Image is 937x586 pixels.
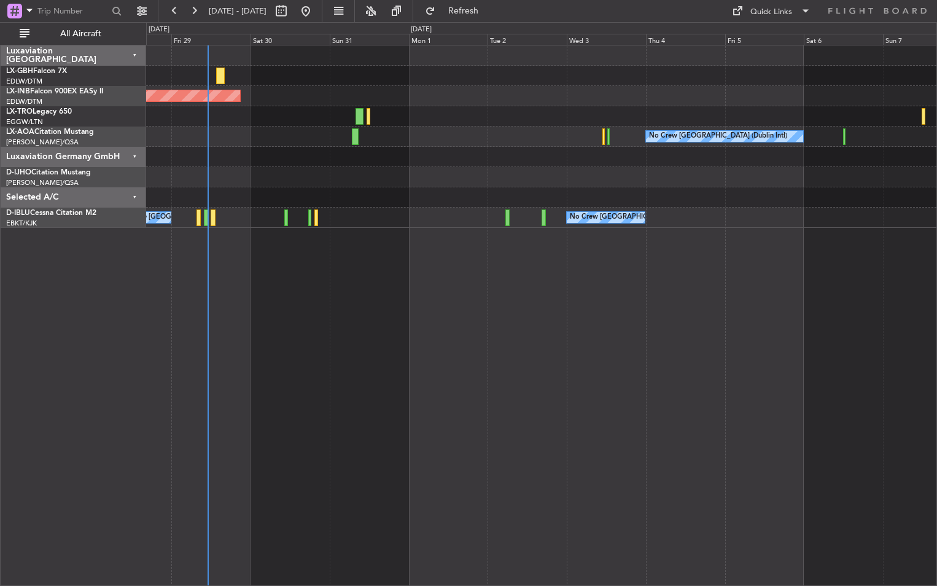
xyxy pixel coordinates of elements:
div: Fri 29 [171,34,251,45]
div: [DATE] [149,25,169,35]
div: [DATE] [411,25,432,35]
a: D-IJHOCitation Mustang [6,169,91,176]
a: LX-AOACitation Mustang [6,128,94,136]
div: Mon 1 [409,34,488,45]
a: [PERSON_NAME]/QSA [6,138,79,147]
div: No Crew [GEOGRAPHIC_DATA] (Dublin Intl) [649,127,787,146]
input: Trip Number [37,2,108,20]
div: Quick Links [750,6,792,18]
a: LX-INBFalcon 900EX EASy II [6,88,103,95]
a: [PERSON_NAME]/QSA [6,178,79,187]
div: Sun 31 [330,34,409,45]
span: All Aircraft [32,29,130,38]
div: Tue 2 [488,34,567,45]
div: Thu 4 [646,34,725,45]
div: Sat 30 [251,34,330,45]
span: LX-TRO [6,108,33,115]
a: LX-GBHFalcon 7X [6,68,67,75]
div: Fri 5 [725,34,804,45]
span: [DATE] - [DATE] [209,6,266,17]
span: Refresh [438,7,489,15]
a: EBKT/KJK [6,219,37,228]
a: EDLW/DTM [6,77,42,86]
span: LX-AOA [6,128,34,136]
button: Quick Links [726,1,817,21]
span: D-IJHO [6,169,31,176]
div: No Crew [GEOGRAPHIC_DATA] ([GEOGRAPHIC_DATA] National) [570,208,776,227]
span: LX-INB [6,88,30,95]
button: All Aircraft [14,24,133,44]
span: LX-GBH [6,68,33,75]
span: D-IBLU [6,209,30,217]
a: EDLW/DTM [6,97,42,106]
a: D-IBLUCessna Citation M2 [6,209,96,217]
div: Wed 3 [567,34,646,45]
a: EGGW/LTN [6,117,43,127]
button: Refresh [419,1,493,21]
div: Sat 6 [804,34,883,45]
a: LX-TROLegacy 650 [6,108,72,115]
